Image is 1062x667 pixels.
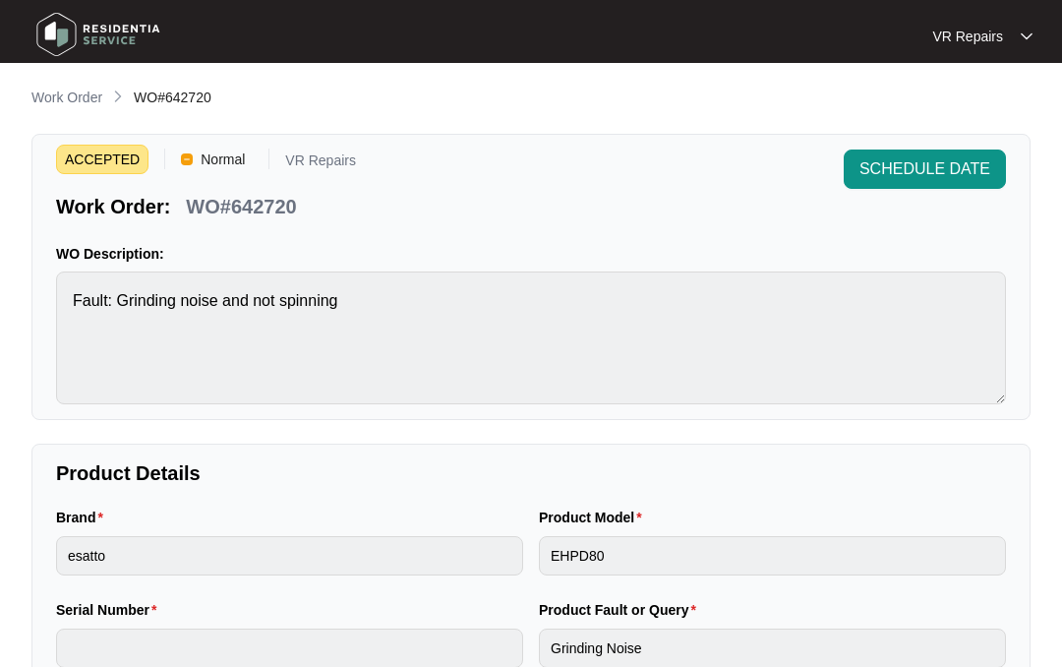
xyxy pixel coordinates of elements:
[110,89,126,104] img: chevron-right
[56,244,1006,264] p: WO Description:
[56,459,1006,487] p: Product Details
[932,27,1003,46] p: VR Repairs
[134,90,211,105] span: WO#642720
[56,145,148,174] span: ACCEPTED
[31,88,102,107] p: Work Order
[844,150,1006,189] button: SCHEDULE DATE
[539,600,704,620] label: Product Fault or Query
[859,157,990,181] span: SCHEDULE DATE
[181,153,193,165] img: Vercel Logo
[56,193,170,220] p: Work Order:
[56,536,523,576] input: Brand
[56,272,1006,404] textarea: Fault: Grinding noise and not spinning
[1021,31,1032,41] img: dropdown arrow
[539,508,650,527] label: Product Model
[539,536,1006,576] input: Product Model
[285,153,356,174] p: VR Repairs
[56,600,164,620] label: Serial Number
[29,5,167,64] img: residentia service logo
[186,193,296,220] p: WO#642720
[56,508,111,527] label: Brand
[28,88,106,109] a: Work Order
[193,145,253,174] span: Normal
